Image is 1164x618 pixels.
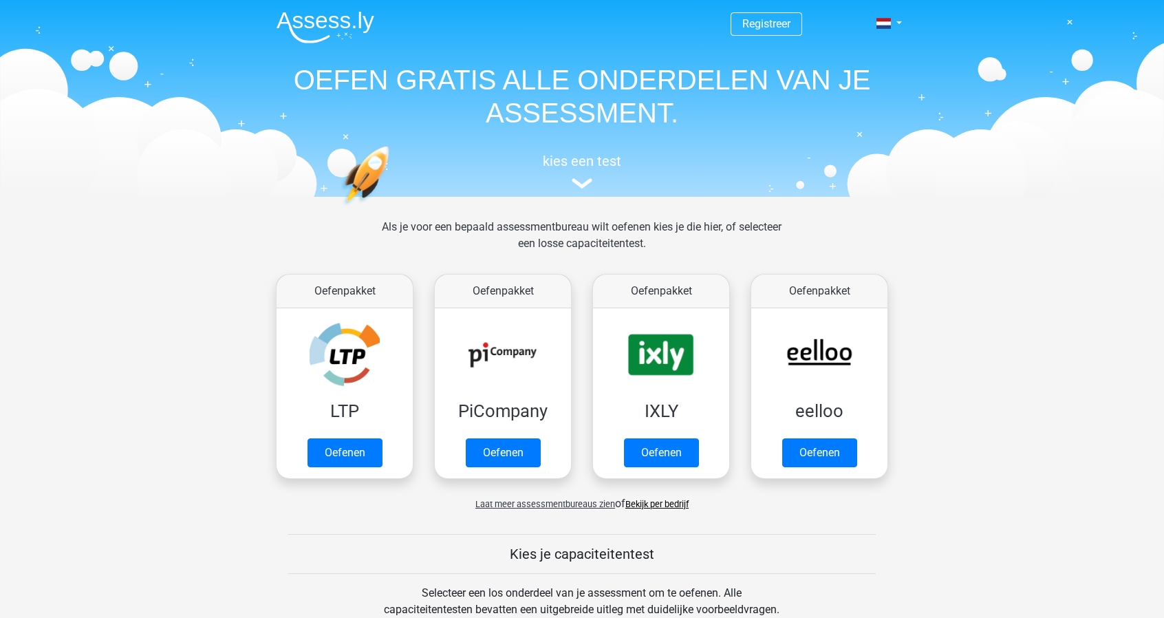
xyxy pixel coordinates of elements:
h5: Kies je capaciteitentest [288,546,876,562]
a: Oefenen [782,438,857,467]
a: kies een test [266,153,898,189]
img: Assessly [277,11,374,43]
h1: OEFEN GRATIS ALLE ONDERDELEN VAN JE ASSESSMENT. [266,63,898,129]
img: oefenen [341,146,442,270]
h5: kies een test [266,153,898,169]
a: Bekijk per bedrijf [625,499,689,509]
div: Als je voor een bepaald assessmentbureau wilt oefenen kies je die hier, of selecteer een losse ca... [371,219,793,268]
a: Oefenen [466,438,541,467]
img: assessment [572,178,592,189]
div: of [266,484,898,512]
a: Oefenen [308,438,382,467]
a: Registreer [742,17,790,30]
span: Laat meer assessmentbureaus zien [475,499,615,509]
a: Oefenen [624,438,699,467]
